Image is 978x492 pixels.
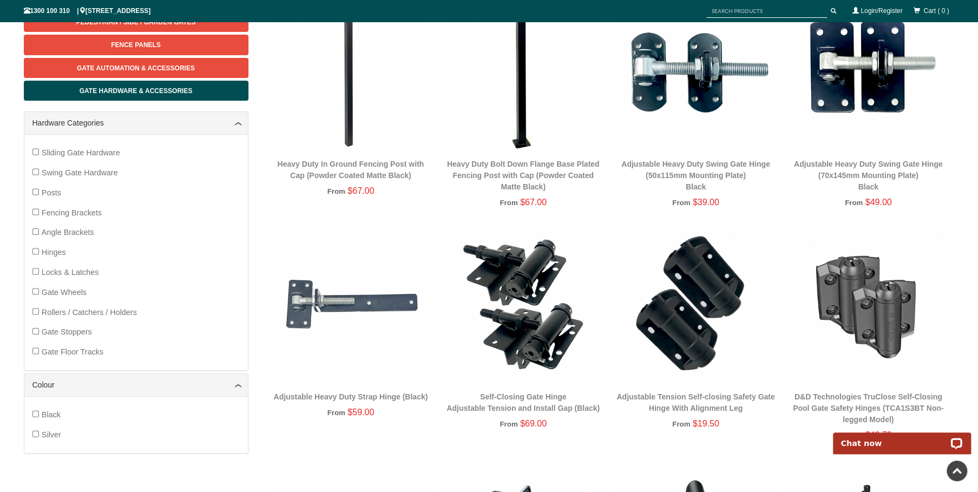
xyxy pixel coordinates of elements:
span: Gate Wheels [42,288,87,297]
span: Gate Automation & Accessories [77,64,195,72]
span: Fencing Brackets [42,208,102,217]
a: Colour [32,379,240,391]
span: From [672,199,690,207]
span: From [500,199,517,207]
iframe: LiveChat chat widget [826,420,978,454]
span: 1300 100 310 | [STREET_ADDRESS] [24,7,151,15]
a: Gate Automation & Accessories [24,58,248,78]
span: Gate Floor Tracks [42,347,103,356]
span: Swing Gate Hardware [42,168,118,177]
span: Hinges [42,248,66,257]
span: Fence Panels [111,41,161,49]
a: Adjustable Heavy Duty Strap Hinge (Black) [274,392,428,401]
a: Pedestrian / Side / Garden Gates [24,12,248,32]
span: From [672,420,690,428]
span: $39.00 [693,198,719,207]
span: Gate Hardware & Accessories [80,87,193,95]
a: Login/Register [861,7,902,15]
a: Heavy Duty Bolt Down Flange Base Plated Fencing Post with Cap (Powder Coated Matte Black) [447,160,600,191]
span: $49.00 [865,198,891,207]
a: Self-Closing Gate HingeAdjustable Tension and Install Gap (Black) [447,392,600,412]
span: Silver [42,430,61,439]
span: Sliding Gate Hardware [42,148,120,157]
span: $59.00 [347,408,374,417]
img: Adjustable Tension Self-closing Safety Gate Hinge With Alignment Leg - Gate Warehouse [615,223,777,385]
span: From [327,187,345,195]
a: Adjustable Heavy Duty Swing Gate Hinge (70x145mm Mounting Plate)Black [794,160,943,191]
span: $69.00 [520,419,547,428]
a: Hardware Categories [32,117,240,129]
span: From [845,199,863,207]
a: Adjustable Tension Self-closing Safety Gate Hinge With Alignment Leg [616,392,774,412]
span: $19.50 [693,419,719,428]
span: From [500,420,517,428]
span: Cart ( 0 ) [923,7,949,15]
img: D&D Technologies TruClose Self-Closing Pool Gate Safety Hinges (TCA1S3BT Non-legged Model) - Gate... [787,223,949,385]
a: Heavy Duty In Ground Fencing Post with Cap (Powder Coated Matte Black) [278,160,424,180]
span: Posts [42,188,61,197]
span: $67.00 [347,186,374,195]
input: SEARCH PRODUCTS [706,4,827,18]
a: Fence Panels [24,35,248,55]
a: Adjustable Heavy Duty Swing Gate Hinge (50x115mm Mounting Plate)Black [621,160,770,191]
span: Rollers / Catchers / Holders [42,308,137,317]
span: Gate Stoppers [42,327,92,336]
a: D&D Technologies TruClose Self-Closing Pool Gate Safety Hinges (TCA1S3BT Non-legged Model) [793,392,943,424]
span: Black [42,410,61,419]
span: Pedestrian / Side / Garden Gates [76,18,195,26]
span: $67.00 [520,198,547,207]
img: Self-Closing Gate Hinge - Adjustable Tension and Install Gap (Black) - Gate Warehouse [442,223,604,385]
span: Angle Brackets [42,228,94,237]
img: Adjustable Heavy Duty Strap Hinge (Black) - Gate Warehouse [270,223,432,385]
a: Gate Hardware & Accessories [24,81,248,101]
span: Locks & Latches [42,268,99,277]
span: From [327,409,345,417]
